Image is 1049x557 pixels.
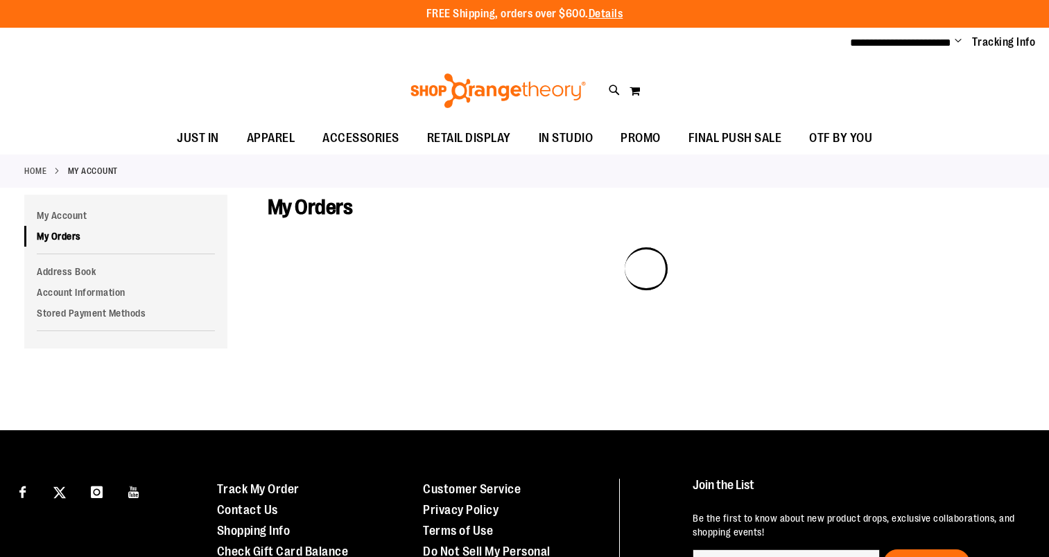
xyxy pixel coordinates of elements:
[688,123,782,154] span: FINAL PUSH SALE
[693,479,1021,504] h4: Join the List
[268,195,353,219] span: My Orders
[85,479,109,503] a: Visit our Instagram page
[68,165,118,177] strong: My Account
[247,123,295,154] span: APPAREL
[48,479,72,503] a: Visit our X page
[24,303,227,324] a: Stored Payment Methods
[426,6,623,22] p: FREE Shipping, orders over $600.
[423,524,493,538] a: Terms of Use
[809,123,872,154] span: OTF BY YOU
[621,123,661,154] span: PROMO
[322,123,399,154] span: ACCESSORIES
[217,482,300,496] a: Track My Order
[53,486,66,499] img: Twitter
[972,35,1036,50] a: Tracking Info
[427,123,511,154] span: RETAIL DISPLAY
[24,282,227,303] a: Account Information
[217,524,291,538] a: Shopping Info
[122,479,146,503] a: Visit our Youtube page
[217,503,278,517] a: Contact Us
[408,73,588,108] img: Shop Orangetheory
[589,8,623,20] a: Details
[423,482,521,496] a: Customer Service
[539,123,593,154] span: IN STUDIO
[24,205,227,226] a: My Account
[24,261,227,282] a: Address Book
[423,503,499,517] a: Privacy Policy
[24,226,227,247] a: My Orders
[955,35,962,49] button: Account menu
[693,511,1021,539] p: Be the first to know about new product drops, exclusive collaborations, and shopping events!
[24,165,46,177] a: Home
[177,123,219,154] span: JUST IN
[10,479,35,503] a: Visit our Facebook page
